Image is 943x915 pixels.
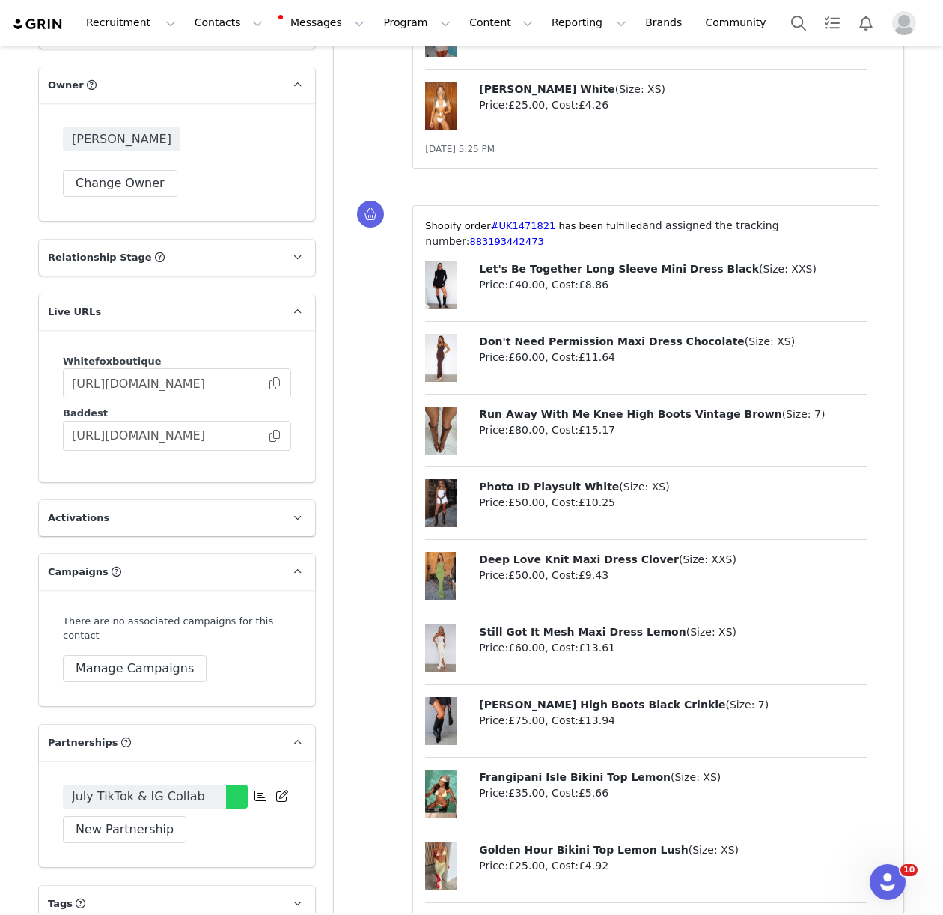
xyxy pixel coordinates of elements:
span: £40.00 [508,279,545,291]
a: Community [697,6,782,40]
p: ( ) [479,770,867,785]
span: £10.25 [579,496,615,508]
span: [PERSON_NAME] [63,127,180,151]
span: £50.00 [508,496,545,508]
span: Size: XS [619,83,661,95]
span: £60.00 [508,642,545,654]
span: £5.66 [579,787,608,799]
p: ( ) [479,624,867,640]
img: placeholder-profile.jpg [892,11,916,35]
p: Price: , Cost: [479,568,867,583]
span: Size: XS [674,771,716,783]
span: Run Away With Me Knee High Boots Vintage Brown [479,408,781,420]
span: Baddest [63,407,108,419]
a: Brands [636,6,695,40]
a: Tasks [816,6,849,40]
span: Whitefoxboutique [63,356,162,367]
span: ⁨Shopify⁩ order⁨ ⁩ has been fulfilled [425,220,642,231]
a: July TikTok & IG Collab [63,785,226,809]
a: 883193442473 [469,236,543,247]
span: Photo ID Playsuit White [479,481,619,493]
span: Size: XS [748,335,790,347]
span: £8.86 [579,279,608,291]
button: Content [460,6,542,40]
p: ( ) [479,261,867,277]
span: Size: XS [623,481,665,493]
img: grin logo [12,17,64,31]
body: Rich Text Area. Press ALT-0 for help. [12,12,519,28]
span: £75.00 [508,714,545,726]
p: ( ) [479,334,867,350]
p: Price: , Cost: [479,277,867,293]
span: Size: XS [690,626,732,638]
p: ( ) [479,407,867,422]
span: Activations [48,511,109,526]
button: Change Owner [63,170,177,197]
span: £35.00 [508,787,545,799]
span: Tags [48,896,73,911]
span: £9.43 [579,569,608,581]
span: Don't Need Permission Maxi Dress Chocolate [479,335,744,347]
span: Size: XXS [683,553,732,565]
span: £60.00 [508,351,545,363]
p: Price: , Cost: [479,713,867,729]
span: Frangipani Isle Bikini Top Lemon [479,771,671,783]
div: There are no associated campaigns for this contact [63,614,291,643]
span: Size: XXS [763,263,812,275]
span: 10 [900,864,918,876]
span: £11.64 [579,351,615,363]
span: Campaigns [48,565,109,580]
span: £13.94 [579,714,615,726]
p: Price: , Cost: [479,495,867,511]
button: Messages [272,6,373,40]
button: Notifications [849,6,882,40]
p: ( ) [479,697,867,713]
span: [DATE] 5:25 PM [425,144,495,154]
span: Size: 7 [786,408,821,420]
span: Size: 7 [730,699,765,711]
span: July TikTok & IG Collab [72,788,205,806]
span: £25.00 [508,860,545,872]
span: £13.61 [579,642,615,654]
span: Owner [48,78,84,93]
button: Profile [883,11,931,35]
span: [PERSON_NAME] White [479,83,614,95]
button: Recruitment [77,6,185,40]
p: ( ) [479,552,867,568]
iframe: Intercom live chat [870,864,906,900]
p: ( ) [479,82,867,97]
a: #UK1471821 [490,220,555,231]
span: £25.00 [508,99,545,111]
p: Price: , Cost: [479,97,867,113]
span: Deep Love Knit Maxi Dress Clover [479,553,679,565]
span: £4.92 [579,860,608,872]
span: Relationship Stage [48,250,152,265]
span: Still Got It Mesh Maxi Dress Lemon [479,626,686,638]
p: Price: , Cost: [479,858,867,874]
span: £15.17 [579,424,615,436]
button: New Partnership [63,816,186,843]
span: Live URLs [48,305,101,320]
span: [PERSON_NAME] High Boots Black Crinkle [479,699,725,711]
span: and assigned the tracking ⁨number⁩: [425,219,778,247]
p: ( ) [479,842,867,858]
span: £50.00 [508,569,545,581]
p: Price: , Cost: [479,785,867,801]
span: £80.00 [508,424,545,436]
p: Price: , Cost: [479,350,867,365]
span: Partnerships [48,735,118,750]
button: Contacts [186,6,272,40]
span: Size: XS [692,844,734,856]
button: Program [374,6,460,40]
p: ( ) [479,479,867,495]
span: £4.26 [579,99,608,111]
span: Let's Be Together Long Sleeve Mini Dress Black [479,263,759,275]
p: Price: , Cost: [479,640,867,656]
button: Search [782,6,815,40]
p: Price: , Cost: [479,422,867,438]
span: Golden Hour Bikini Top Lemon Lush [479,844,688,856]
button: Reporting [543,6,635,40]
button: Manage Campaigns [63,655,207,682]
